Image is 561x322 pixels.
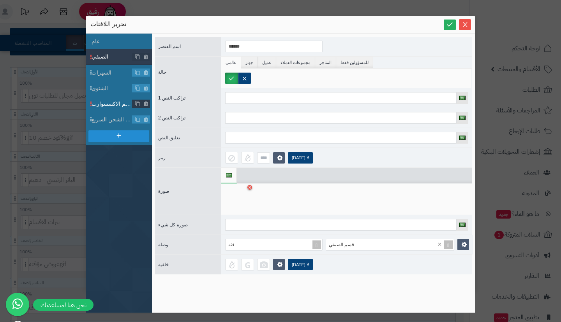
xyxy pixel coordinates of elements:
button: يغلق [459,19,471,30]
font: تعليق النص [158,135,180,141]
font: عميل [262,60,272,65]
font: وصلة [158,242,168,247]
img: العربية [459,136,466,140]
font: تحرير اللافتات [90,21,126,27]
font: مجموعات العملاء [280,60,310,65]
font: لا [DATE] [292,262,309,267]
font: جهاز [245,60,253,65]
span: الشتوي [92,84,132,93]
font: تراكب النص 2 [158,115,185,121]
font: صورة كل شيء [158,222,188,228]
span: السهرات [92,69,132,77]
font: رمز [158,155,166,160]
font: اسم العنصر [158,44,181,49]
img: العربية [459,116,466,120]
font: صورة [158,189,169,194]
span: قيمة واضحة [436,239,443,250]
font: عام [92,38,100,44]
font: المتاجر [319,60,332,65]
img: العربية [459,96,466,100]
font: خلفية [158,262,169,267]
span: الصيفي [92,53,132,61]
font: × [438,240,442,248]
span: قسم الصيفي [329,242,354,247]
img: العربية [226,173,232,178]
font: فئة [228,242,235,247]
font: حالة [158,69,166,75]
img: العربية [459,223,466,227]
font: للمسؤولين فقط [340,60,369,65]
font: تراكب النص 1 [158,95,185,101]
span: قسم الشحن السريع [92,116,132,124]
span: قسم الاكسسوارت [92,100,132,108]
font: عالمي [226,60,236,65]
font: لا [DATE] [292,155,309,160]
div: قسم الصيفي [326,239,445,250]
